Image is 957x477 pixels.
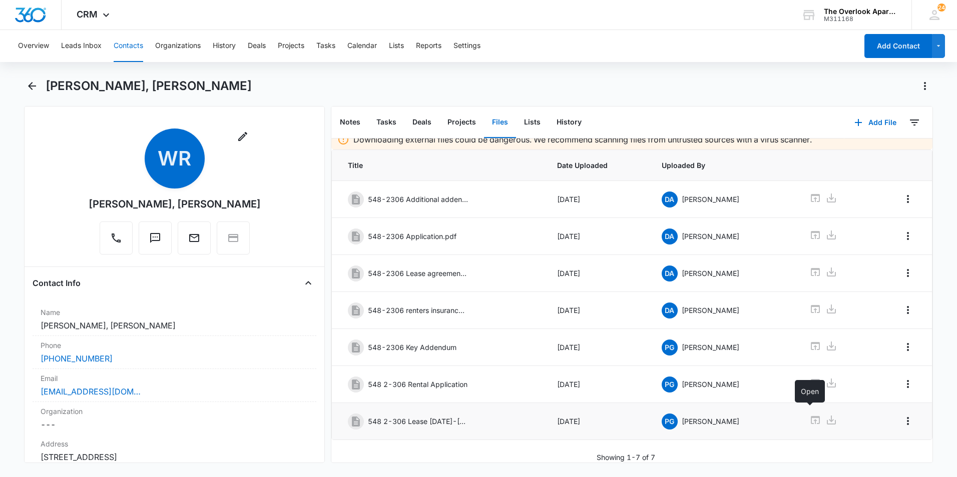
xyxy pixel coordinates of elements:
[844,110,906,134] button: Add File
[368,194,468,204] p: 548-2306 Additional addendums.pdf
[682,305,739,315] p: [PERSON_NAME]
[906,114,922,130] button: Filters
[46,78,252,93] h1: [PERSON_NAME], [PERSON_NAME]
[41,307,308,317] label: Name
[900,339,916,355] button: Overflow Menu
[33,277,81,289] h4: Contact Info
[824,7,897,15] div: account name
[545,255,650,292] td: [DATE]
[61,30,102,62] button: Leads Inbox
[368,305,468,315] p: 548-2306 renters insurance.pdf
[682,268,739,278] p: [PERSON_NAME]
[795,380,825,402] div: Open
[89,196,261,211] div: [PERSON_NAME], [PERSON_NAME]
[353,133,812,145] p: Downloading external files could be dangerous. We recommend scanning files from untrusted sources...
[864,34,932,58] button: Add Contact
[41,451,308,463] dd: [STREET_ADDRESS]
[33,303,316,336] div: Name[PERSON_NAME], [PERSON_NAME]
[41,438,308,449] label: Address
[248,30,266,62] button: Deals
[18,30,49,62] button: Overview
[41,319,308,331] dd: [PERSON_NAME], [PERSON_NAME]
[900,413,916,429] button: Overflow Menu
[368,107,404,138] button: Tasks
[662,376,678,392] span: PG
[368,268,468,278] p: 548-2306 Lease agreement.pdf
[100,221,133,254] button: Call
[662,160,786,170] span: Uploaded By
[41,340,308,350] label: Phone
[545,181,650,218] td: [DATE]
[41,406,308,416] label: Organization
[682,194,739,204] p: [PERSON_NAME]
[662,228,678,244] span: DA
[545,329,650,366] td: [DATE]
[41,373,308,383] label: Email
[368,416,468,426] p: 548 2-306 Lease [DATE]-[DATE]
[368,379,467,389] p: 548 2-306 Rental Application
[347,30,377,62] button: Calendar
[139,221,172,254] button: Text
[33,434,316,467] div: Address[STREET_ADDRESS]
[300,275,316,291] button: Close
[178,221,211,254] button: Email
[41,385,141,397] a: [EMAIL_ADDRESS][DOMAIN_NAME]
[900,191,916,207] button: Overflow Menu
[33,402,316,434] div: Organization---
[545,403,650,440] td: [DATE]
[278,30,304,62] button: Projects
[404,107,439,138] button: Deals
[77,9,98,19] span: CRM
[453,30,481,62] button: Settings
[41,352,113,364] a: [PHONE_NUMBER]
[662,413,678,429] span: PG
[439,107,484,138] button: Projects
[155,30,201,62] button: Organizations
[900,228,916,244] button: Overflow Menu
[348,160,533,170] span: Title
[545,218,650,255] td: [DATE]
[682,416,739,426] p: [PERSON_NAME]
[545,366,650,403] td: [DATE]
[332,107,368,138] button: Notes
[662,339,678,355] span: PG
[416,30,441,62] button: Reports
[213,30,236,62] button: History
[41,418,308,430] dd: ---
[662,302,678,318] span: DA
[33,336,316,369] div: Phone[PHONE_NUMBER]
[682,342,739,352] p: [PERSON_NAME]
[549,107,590,138] button: History
[100,237,133,245] a: Call
[368,231,456,241] p: 548-2306 Application.pdf
[389,30,404,62] button: Lists
[937,3,945,11] div: notifications count
[682,231,739,241] p: [PERSON_NAME]
[484,107,516,138] button: Files
[139,237,172,245] a: Text
[316,30,335,62] button: Tasks
[24,78,40,94] button: Back
[900,302,916,318] button: Overflow Menu
[682,379,739,389] p: [PERSON_NAME]
[545,292,650,329] td: [DATE]
[900,265,916,281] button: Overflow Menu
[557,160,638,170] span: Date Uploaded
[597,452,655,462] p: Showing 1-7 of 7
[516,107,549,138] button: Lists
[937,3,945,11] span: 24
[178,237,211,245] a: Email
[33,369,316,402] div: Email[EMAIL_ADDRESS][DOMAIN_NAME]
[900,376,916,392] button: Overflow Menu
[917,78,933,94] button: Actions
[662,191,678,207] span: DA
[368,342,456,352] p: 548-2306 Key Addendum
[824,15,897,22] div: account id
[114,30,143,62] button: Contacts
[145,128,205,188] span: WR
[662,265,678,281] span: DA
